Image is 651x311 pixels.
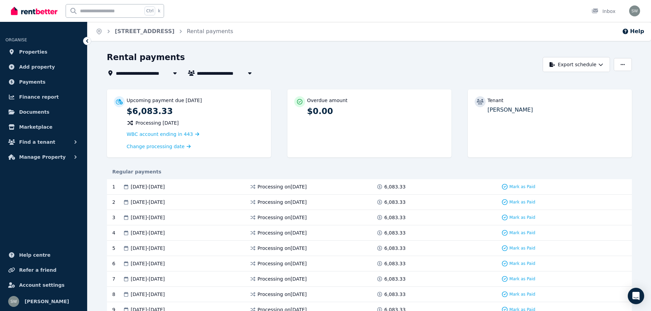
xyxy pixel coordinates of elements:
span: Processing [DATE] [136,119,179,126]
a: Add property [5,60,82,74]
a: Documents [5,105,82,119]
span: Mark as Paid [510,184,535,189]
a: Finance report [5,90,82,104]
span: ORGANISE [5,38,27,42]
span: Processing on [DATE] [258,183,307,190]
p: $0.00 [307,106,445,117]
a: Change processing date [127,143,191,150]
span: Mark as Paid [510,292,535,297]
a: Payments [5,75,82,89]
span: Manage Property [19,153,66,161]
a: Properties [5,45,82,59]
span: 6,083.33 [384,275,406,282]
nav: Breadcrumb [87,22,241,41]
span: 6,083.33 [384,214,406,221]
button: Find a tenant [5,135,82,149]
span: [DATE] - [DATE] [131,214,165,221]
div: Regular payments [107,168,632,175]
img: Stacey Walker [629,5,640,16]
span: [PERSON_NAME] [25,297,69,306]
span: Properties [19,48,48,56]
p: $6,083.33 [127,106,264,117]
a: Rental payments [187,28,233,34]
div: 4 [112,229,123,236]
button: Export schedule [543,57,610,72]
div: 1 [112,183,123,190]
div: Open Intercom Messenger [628,288,644,304]
span: Add property [19,63,55,71]
div: 6 [112,260,123,267]
span: [DATE] - [DATE] [131,199,165,206]
span: [DATE] - [DATE] [131,245,165,252]
span: Processing on [DATE] [258,260,307,267]
span: [DATE] - [DATE] [131,260,165,267]
button: Help [622,27,644,36]
span: 6,083.33 [384,260,406,267]
h1: Rental payments [107,52,185,63]
a: Marketplace [5,120,82,134]
span: Payments [19,78,45,86]
span: [DATE] - [DATE] [131,291,165,298]
div: 2 [112,199,123,206]
span: 6,083.33 [384,183,406,190]
a: Help centre [5,248,82,262]
div: 5 [112,245,123,252]
span: Marketplace [19,123,52,131]
div: Inbox [592,8,615,15]
span: [DATE] - [DATE] [131,183,165,190]
a: [STREET_ADDRESS] [115,28,175,34]
span: [DATE] - [DATE] [131,229,165,236]
span: 6,083.33 [384,199,406,206]
span: Processing on [DATE] [258,291,307,298]
span: WBC account ending in 443 [127,131,193,137]
a: Account settings [5,278,82,292]
span: Processing on [DATE] [258,229,307,236]
p: [PERSON_NAME] [488,106,625,114]
span: Finance report [19,93,59,101]
span: Processing on [DATE] [258,199,307,206]
p: Tenant [488,97,504,104]
span: Processing on [DATE] [258,245,307,252]
span: Mark as Paid [510,215,535,220]
button: Manage Property [5,150,82,164]
span: Mark as Paid [510,245,535,251]
span: Documents [19,108,50,116]
div: 7 [112,275,123,282]
span: Account settings [19,281,65,289]
img: Stacey Walker [8,296,19,307]
span: Processing on [DATE] [258,214,307,221]
p: Overdue amount [307,97,348,104]
span: Processing on [DATE] [258,275,307,282]
span: Mark as Paid [510,261,535,266]
div: 8 [112,291,123,298]
span: Mark as Paid [510,230,535,236]
span: 6,083.33 [384,291,406,298]
span: 6,083.33 [384,245,406,252]
span: Refer a friend [19,266,56,274]
span: Find a tenant [19,138,55,146]
span: Change processing date [127,143,185,150]
a: Refer a friend [5,263,82,277]
div: 3 [112,214,123,221]
span: Mark as Paid [510,199,535,205]
span: Help centre [19,251,51,259]
span: k [158,8,160,14]
span: 6,083.33 [384,229,406,236]
img: RentBetter [11,6,57,16]
span: Ctrl [145,6,155,15]
p: Upcoming payment due [DATE] [127,97,202,104]
span: Mark as Paid [510,276,535,282]
span: [DATE] - [DATE] [131,275,165,282]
